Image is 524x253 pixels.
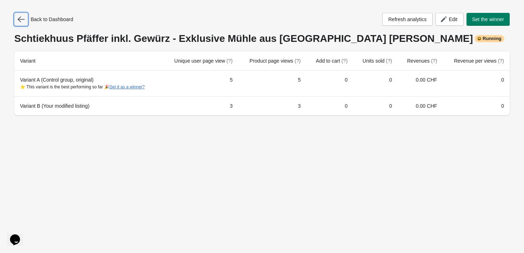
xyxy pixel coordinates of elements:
[14,13,73,26] div: Back to Dashboard
[466,13,510,26] button: Set the winner
[110,84,145,89] button: Set it as a winner?
[238,70,306,96] td: 5
[20,83,157,91] div: ⭐ This variant is the best performing so far 🎉
[353,70,398,96] td: 0
[475,35,504,42] div: Running
[163,70,239,96] td: 5
[386,58,392,64] span: (?)
[472,16,504,22] span: Set the winner
[498,58,504,64] span: (?)
[14,33,510,44] div: Schtiekhuus Pfäffer inkl. Gewürz - Exklusive Mühle aus [GEOGRAPHIC_DATA] [PERSON_NAME]
[238,96,306,115] td: 3
[295,58,301,64] span: (?)
[226,58,233,64] span: (?)
[382,13,433,26] button: Refresh analytics
[20,102,157,110] div: Variant B (Your modified listing)
[306,96,353,115] td: 0
[14,52,163,70] th: Variant
[316,58,348,64] span: Add to cart
[398,96,443,115] td: 0.00 CHF
[435,13,463,26] button: Edit
[363,58,392,64] span: Units sold
[388,16,426,22] span: Refresh analytics
[7,224,30,246] iframe: chat widget
[353,96,398,115] td: 0
[443,70,510,96] td: 0
[20,76,157,91] div: Variant A (Control group, original)
[407,58,437,64] span: Revenues
[443,96,510,115] td: 0
[341,58,348,64] span: (?)
[431,58,437,64] span: (?)
[306,70,353,96] td: 0
[398,70,443,96] td: 0.00 CHF
[250,58,301,64] span: Product page views
[163,96,239,115] td: 3
[449,16,457,22] span: Edit
[174,58,233,64] span: Unique user page view
[454,58,504,64] span: Revenue per views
